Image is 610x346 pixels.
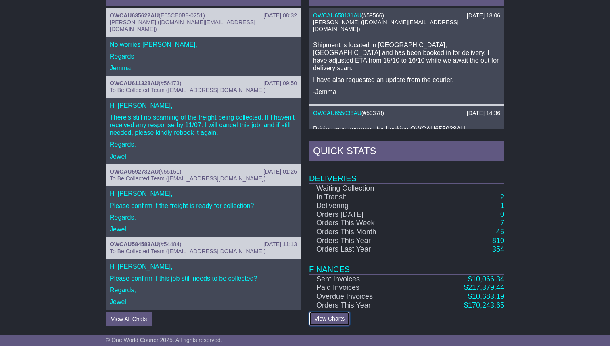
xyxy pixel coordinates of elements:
[309,254,504,275] td: Finances
[313,125,500,133] p: Pricing was approved for booking OWCAU655038AU.
[110,64,297,72] p: Jemma
[161,80,180,86] span: #56473
[309,301,423,310] td: Orders This Year
[467,12,500,19] div: [DATE] 18:06
[309,292,423,301] td: Overdue Invoices
[313,12,361,19] a: OWCAU658131AU
[496,228,504,236] a: 45
[500,210,504,218] a: 0
[110,286,297,294] p: Regards,
[309,275,423,284] td: Sent Invoices
[110,241,297,248] div: ( )
[464,283,504,291] a: $217,379.44
[263,80,297,87] div: [DATE] 09:50
[110,298,297,306] p: Jewel
[309,163,504,184] td: Deliveries
[13,21,19,27] img: website_grey.svg
[263,241,297,248] div: [DATE] 11:13
[313,88,500,96] p: -Jemma
[110,241,159,247] a: OWCAU584583AU
[110,113,297,137] p: There's still no scanning of the freight being collected. If I haven't received any response by 1...
[21,21,89,27] div: Domain: [DOMAIN_NAME]
[90,48,133,53] div: Keywords by Traffic
[13,13,19,19] img: logo_orange.svg
[110,87,265,93] span: To Be Collected Team ([EMAIL_ADDRESS][DOMAIN_NAME])
[309,184,423,193] td: Waiting Collection
[263,12,297,19] div: [DATE] 08:32
[161,241,180,247] span: #54484
[81,47,88,53] img: tab_keywords_by_traffic_grey.svg
[309,312,350,326] a: View Charts
[110,175,265,182] span: To Be Collected Team ([EMAIL_ADDRESS][DOMAIN_NAME])
[309,193,423,202] td: In Transit
[106,312,152,326] button: View All Chats
[500,193,504,201] a: 2
[492,245,504,253] a: 354
[110,140,297,148] p: Regards,
[110,202,297,210] p: Please confirm if the freight is ready for collection?
[467,110,500,117] div: [DATE] 14:36
[309,245,423,254] td: Orders Last Year
[23,13,40,19] div: v 4.0.25
[363,12,382,19] span: #59566
[500,219,504,227] a: 7
[110,275,297,282] p: Please confirm if this job still needs to be collected?
[110,168,297,175] div: ( )
[110,80,297,87] div: ( )
[313,12,500,19] div: ( )
[313,19,459,32] span: [PERSON_NAME] ([DOMAIN_NAME][EMAIL_ADDRESS][DOMAIN_NAME])
[32,48,72,53] div: Domain Overview
[309,228,423,237] td: Orders This Month
[363,110,382,116] span: #59378
[110,102,297,109] p: Hi [PERSON_NAME],
[313,76,500,84] p: I have also requested an update from the courier.
[472,292,504,300] span: 10,683.19
[110,248,265,254] span: To Be Collected Team ([EMAIL_ADDRESS][DOMAIN_NAME])
[468,283,504,291] span: 217,379.44
[464,301,504,309] a: $170,243.65
[110,41,297,48] p: No worries [PERSON_NAME],
[263,168,297,175] div: [DATE] 01:26
[23,47,30,53] img: tab_domain_overview_orange.svg
[309,237,423,245] td: Orders This Year
[472,275,504,283] span: 10,066.34
[309,210,423,219] td: Orders [DATE]
[500,201,504,210] a: 1
[110,52,297,60] p: Regards
[468,301,504,309] span: 170,243.65
[309,219,423,228] td: Orders This Week
[110,225,297,233] p: Jewel
[110,12,159,19] a: OWCAU635622AU
[309,283,423,292] td: Paid Invoices
[161,12,203,19] span: E65CE0B8-0251
[110,19,255,32] span: [PERSON_NAME] ([DOMAIN_NAME][EMAIL_ADDRESS][DOMAIN_NAME])
[309,141,504,163] div: Quick Stats
[313,110,361,116] a: OWCAU655038AU
[110,168,159,175] a: OWCAU592732AU
[110,214,297,221] p: Regards,
[313,41,500,72] p: Shipment is located in [GEOGRAPHIC_DATA], [GEOGRAPHIC_DATA] and has been booked in for delivery. ...
[110,263,297,271] p: Hi [PERSON_NAME],
[468,275,504,283] a: $10,066.34
[313,110,500,117] div: ( )
[106,337,222,343] span: © One World Courier 2025. All rights reserved.
[110,153,297,160] p: Jewel
[110,80,159,86] a: OWCAU611328AU
[309,201,423,210] td: Delivering
[468,292,504,300] a: $10,683.19
[492,237,504,245] a: 810
[110,12,297,19] div: ( )
[161,168,180,175] span: #55151
[110,190,297,197] p: Hi [PERSON_NAME],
